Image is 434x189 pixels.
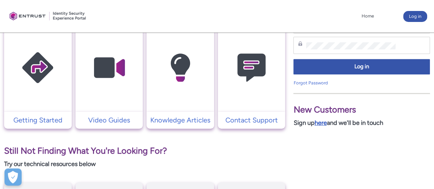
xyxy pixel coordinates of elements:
[293,118,430,128] p: Sign up and we'll be in touch
[293,59,430,74] button: Log in
[79,115,140,125] p: Video Guides
[4,168,22,186] button: Open Preferences
[293,80,328,85] a: Forgot Password
[219,31,284,105] img: Contact Support
[150,115,211,125] p: Knowledge Articles
[218,115,285,125] a: Contact Support
[75,115,143,125] a: Video Guides
[148,31,213,105] img: Knowledge Articles
[221,115,282,125] p: Contact Support
[8,115,68,125] p: Getting Started
[298,63,425,71] span: Log in
[403,11,427,22] button: Log in
[293,103,430,116] p: New Customers
[4,115,72,125] a: Getting Started
[5,31,70,105] img: Getting Started
[77,31,142,105] img: Video Guides
[146,115,214,125] a: Knowledge Articles
[4,160,285,169] p: Try our technical resources below
[314,119,327,127] a: here
[4,168,22,186] div: Cookie Preferences
[4,144,285,157] p: Still Not Finding What You're Looking For?
[360,11,376,21] a: Home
